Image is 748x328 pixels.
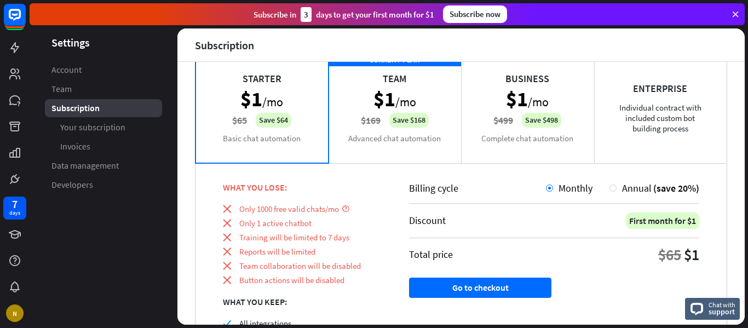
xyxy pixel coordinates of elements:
div: $65 [658,245,681,264]
a: Invoices [45,137,162,156]
span: Account [51,64,82,76]
span: Monthly [559,182,592,194]
span: support [709,307,735,317]
a: 7 days [3,197,26,220]
i: check [223,319,231,327]
a: Data management [45,157,162,175]
div: Subscription [195,39,254,51]
div: First month for $1 [626,212,699,229]
div: Total price [409,248,453,261]
header: Settings [30,35,177,50]
div: WHAT YOU KEEP: [223,296,382,307]
button: Go to checkout [409,278,551,298]
i: close [223,233,231,241]
span: Your subscription [60,122,125,133]
a: Team [45,80,162,98]
button: Open LiveChat chat widget [9,4,42,37]
div: N [6,304,24,322]
span: Data management [51,160,119,171]
div: 3 [301,7,312,22]
div: Billing cycle [409,182,546,194]
span: Team [51,83,72,95]
span: Subscription [51,102,100,114]
span: (save 20%) [653,182,699,194]
span: Only 1 active chatbot [239,218,312,228]
div: $1 [684,245,699,264]
span: Reports will be limited [239,246,315,257]
div: Subscribe in days to get your first month for $1 [254,7,434,22]
i: close [223,219,231,227]
div: Subscribe now [443,5,507,23]
div: WHAT YOU LOSE: [223,182,382,193]
div: days [9,209,20,217]
span: Team collaboration will be disabled [239,261,361,271]
span: Only 1000 free valid chats/mo [239,204,339,214]
div: Discount [409,214,446,227]
span: Annual [622,182,652,194]
a: Developers [45,176,162,194]
i: close [223,205,231,213]
span: Invoices [60,141,90,152]
i: close [223,262,231,270]
i: close [223,248,231,256]
i: close [223,276,231,284]
span: Training will be limited to 7 days [239,232,349,243]
span: Developers [51,179,93,191]
span: Button actions will be disabled [239,275,344,285]
span: Chat with [709,300,735,310]
a: Your subscription [45,118,162,136]
div: 7 [12,199,18,209]
a: Account [45,61,162,79]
